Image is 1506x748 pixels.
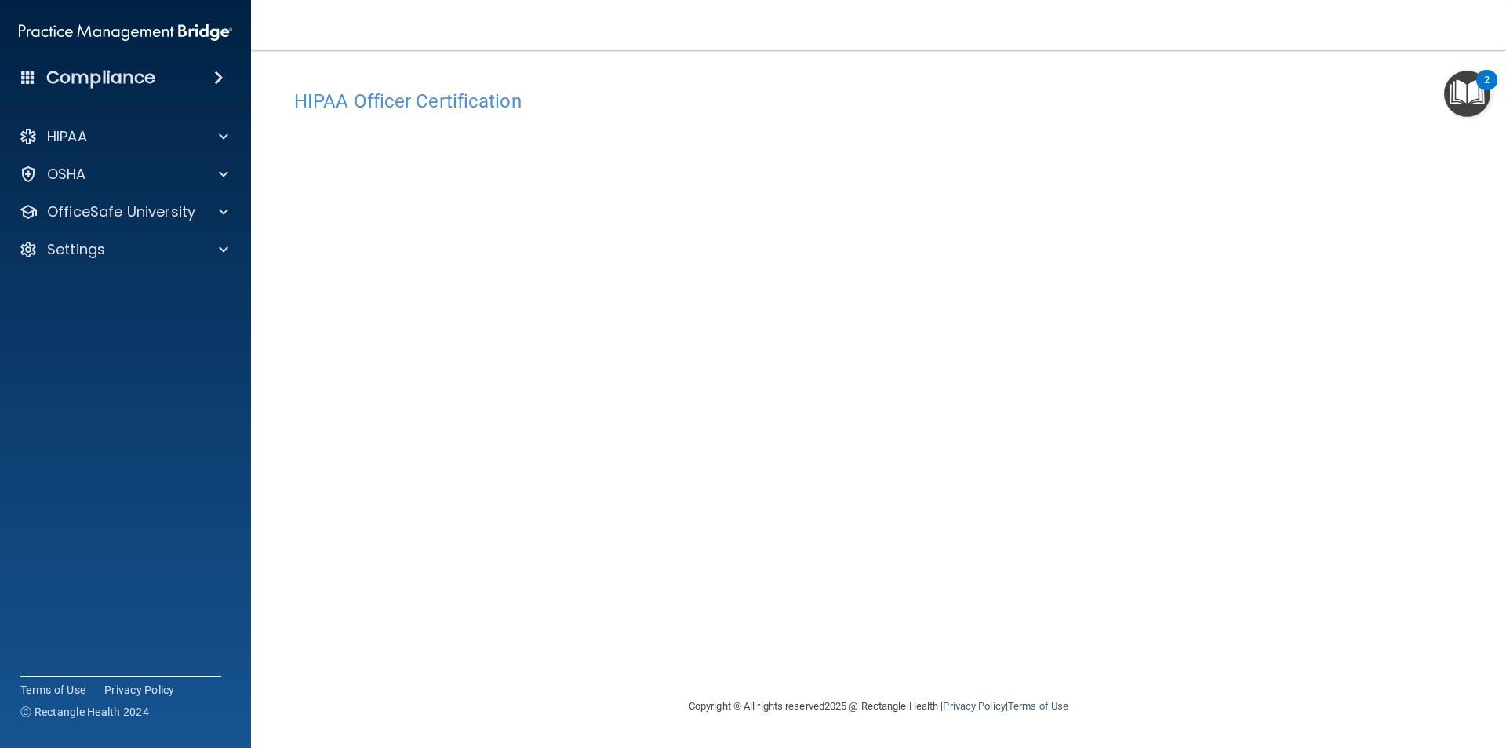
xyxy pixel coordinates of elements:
[19,240,228,259] a: Settings
[294,91,1463,111] h4: HIPAA Officer Certification
[943,700,1005,712] a: Privacy Policy
[20,704,149,720] span: Ⓒ Rectangle Health 2024
[47,203,195,221] p: OfficeSafe University
[1484,80,1490,100] div: 2
[47,127,87,146] p: HIPAA
[19,127,228,146] a: HIPAA
[592,681,1165,732] div: Copyright © All rights reserved 2025 @ Rectangle Health | |
[47,240,105,259] p: Settings
[46,67,155,89] h4: Compliance
[19,16,232,48] img: PMB logo
[104,682,175,698] a: Privacy Policy
[294,120,1463,630] iframe: hipaa-training
[1444,71,1490,117] button: Open Resource Center, 2 new notifications
[19,203,228,221] a: OfficeSafe University
[1008,700,1068,712] a: Terms of Use
[19,165,228,184] a: OSHA
[47,165,86,184] p: OSHA
[20,682,85,698] a: Terms of Use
